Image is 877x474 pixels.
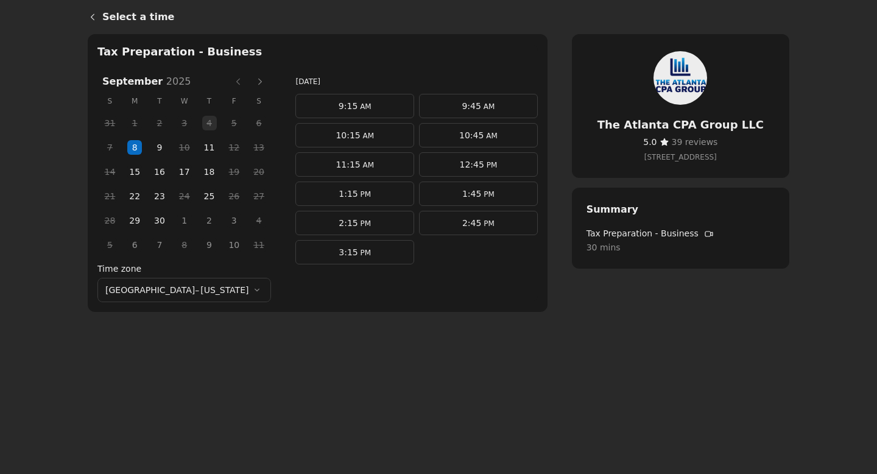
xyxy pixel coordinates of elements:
[484,132,497,140] span: AM
[102,140,117,155] button: Sunday, 7 September 2025
[250,187,268,205] span: 27
[250,72,270,91] button: Next month
[122,91,147,111] span: M
[147,91,172,111] span: T
[150,114,169,132] span: 2
[97,44,538,60] h2: Tax Preparation - Business
[358,190,371,199] span: PM
[177,238,192,252] button: Wednesday, 8 October 2025
[361,132,374,140] span: AM
[225,114,243,132] span: 5
[102,189,117,203] button: Sunday, 21 September 2025
[481,219,494,228] span: PM
[150,163,169,181] span: 16
[202,189,217,203] button: Thursday, 25 September 2025
[252,213,266,228] button: Saturday, 4 October 2025
[462,218,481,228] span: 2:45
[177,213,192,228] button: Wednesday, 1 October 2025
[481,190,494,199] span: PM
[202,140,217,155] button: Thursday, 11 September 2025
[250,114,268,132] span: 6
[127,140,142,155] button: Monday, 8 September 2025 selected
[200,138,219,157] span: 11
[250,163,268,181] span: 20
[100,138,119,157] span: 7
[125,236,144,254] span: 6
[102,10,789,24] h1: Select a time
[197,91,222,111] span: T
[202,164,217,179] button: Thursday, 18 September 2025
[358,249,371,257] span: PM
[166,76,191,87] span: 2025
[102,238,117,252] button: Sunday, 5 October 2025
[295,182,414,206] a: 1:15 PM
[247,91,272,111] span: S
[125,187,144,205] span: 22
[78,2,102,32] a: Back
[459,160,484,169] span: 12:45
[152,164,167,179] button: Tuesday, 16 September 2025
[177,140,192,155] button: Wednesday, 10 September 2025
[175,187,194,205] span: 24
[586,241,775,254] span: 30 mins
[357,102,371,111] span: AM
[643,135,657,149] span: ​
[200,187,219,205] span: 25
[419,94,538,118] a: 9:45 AM
[250,211,268,230] span: 4
[672,137,718,147] span: 39 reviews
[102,213,117,228] button: Sunday, 28 September 2025
[484,161,497,169] span: PM
[339,189,357,199] span: 1:15
[127,116,142,130] button: Monday, 1 September 2025
[227,238,241,252] button: Friday, 10 October 2025
[177,164,192,179] button: Wednesday, 17 September 2025
[97,278,271,302] button: [GEOGRAPHIC_DATA]–[US_STATE]
[252,164,266,179] button: Saturday, 20 September 2025
[672,135,718,149] a: 39 reviews
[150,236,169,254] span: 7
[100,236,119,254] span: 5
[202,213,217,228] button: Thursday, 2 October 2025
[699,227,714,241] span: ​
[252,238,266,252] button: Saturday, 11 October 2025
[102,164,117,179] button: Sunday, 14 September 2025
[339,218,357,228] span: 2:15
[152,238,167,252] button: Tuesday, 7 October 2025
[586,202,775,217] h2: Summary
[125,163,144,181] span: 15
[295,240,414,264] a: 3:15 PM
[295,123,414,147] a: 10:15 AM
[462,189,481,199] span: 1:45
[481,102,495,111] span: AM
[419,123,538,147] a: 10:45 AM
[704,229,714,239] svg: Video call
[227,140,241,155] button: Friday, 12 September 2025
[200,114,219,132] span: 4
[175,114,194,132] span: 3
[225,211,243,230] span: 3
[100,187,119,205] span: 21
[361,161,374,169] span: AM
[150,211,169,230] span: 30
[586,117,775,133] h4: The Atlanta CPA Group LLC
[225,236,243,254] span: 10
[97,262,271,275] label: Time zone
[200,236,219,254] span: 9
[125,211,144,230] span: 29
[252,140,266,155] button: Saturday, 13 September 2025
[339,247,357,257] span: 3:15
[125,138,144,157] span: 8
[252,189,266,203] button: Saturday, 27 September 2025
[127,189,142,203] button: Monday, 22 September 2025
[100,163,119,181] span: 14
[127,213,142,228] button: Monday, 29 September 2025
[202,238,217,252] button: Thursday, 9 October 2025
[419,152,538,177] a: 12:45 PM
[225,187,243,205] span: 26
[127,164,142,179] button: Monday, 15 September 2025
[672,135,718,149] span: ​
[586,227,775,241] span: Tax Preparation - Business
[336,130,360,140] span: 10:15
[295,76,535,88] h3: [DATE]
